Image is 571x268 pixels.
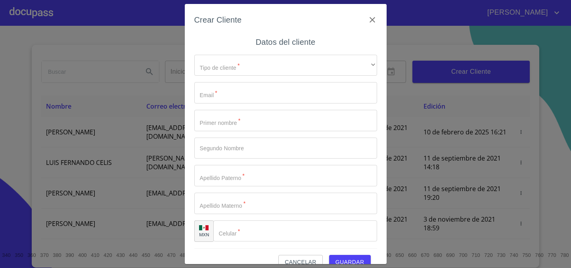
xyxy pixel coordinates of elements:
[194,13,242,26] h6: Crear Cliente
[256,36,315,48] h6: Datos del cliente
[199,232,209,237] p: MXN
[199,225,209,231] img: R93DlvwvvjP9fbrDwZeCRYBHk45OWMq+AAOlFVsxT89f82nwPLnD58IP7+ANJEaWYhP0Tx8kkA0WlQMPQsAAgwAOmBj20AXj6...
[194,55,377,76] div: ​
[285,257,316,267] span: Cancelar
[335,257,364,267] span: Guardar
